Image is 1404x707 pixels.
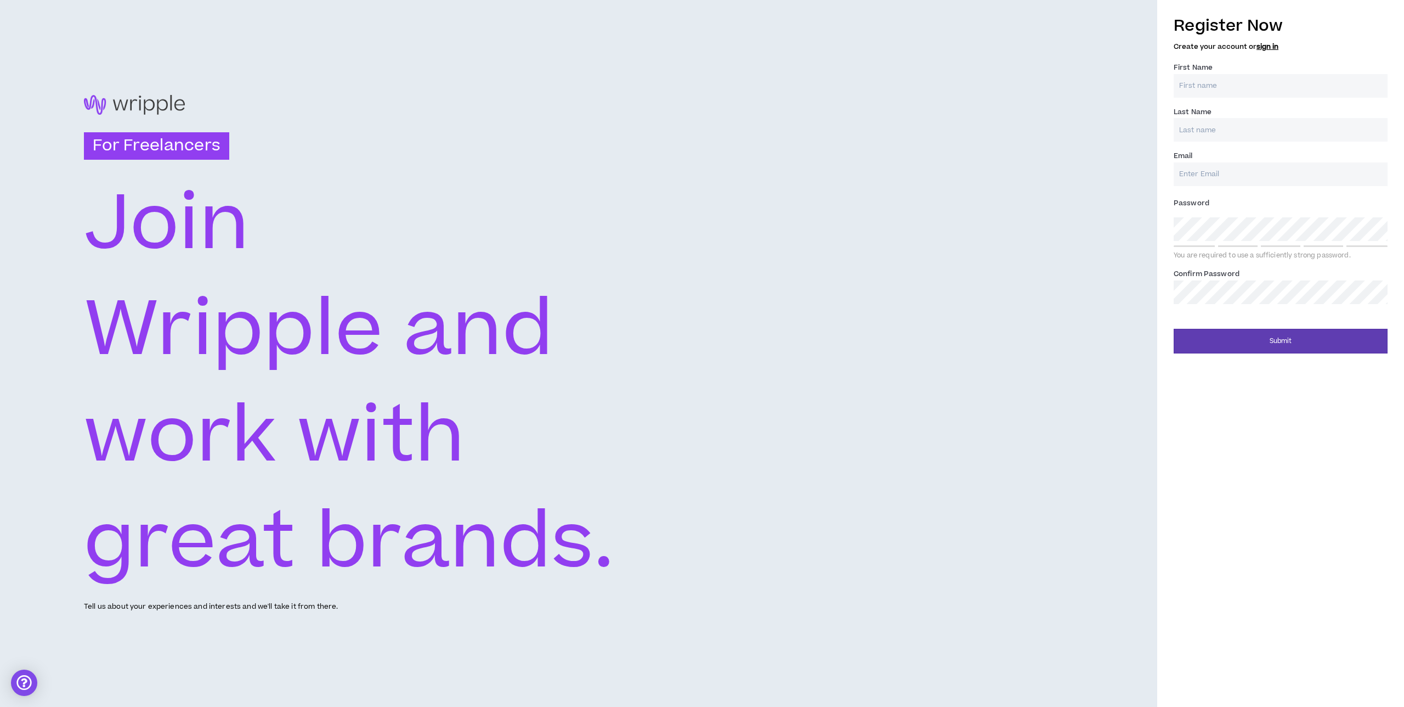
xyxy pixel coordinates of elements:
h3: For Freelancers [84,132,229,160]
label: First Name [1174,59,1213,76]
input: First name [1174,74,1388,98]
label: Last Name [1174,103,1211,121]
text: work with [84,381,466,492]
h3: Register Now [1174,14,1388,37]
label: Confirm Password [1174,265,1239,283]
h5: Create your account or [1174,43,1388,50]
div: You are required to use a sufficiently strong password. [1174,251,1388,260]
a: sign in [1256,42,1278,52]
label: Email [1174,147,1193,165]
div: Open Intercom Messenger [11,670,37,696]
span: Password [1174,198,1209,208]
text: great brands. [84,487,615,598]
button: Submit [1174,329,1388,353]
p: Tell us about your experiences and interests and we'll take it from there. [84,602,338,612]
input: Enter Email [1174,162,1388,186]
text: Wripple and [84,275,554,385]
input: Last name [1174,118,1388,142]
text: Join [84,169,250,279]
